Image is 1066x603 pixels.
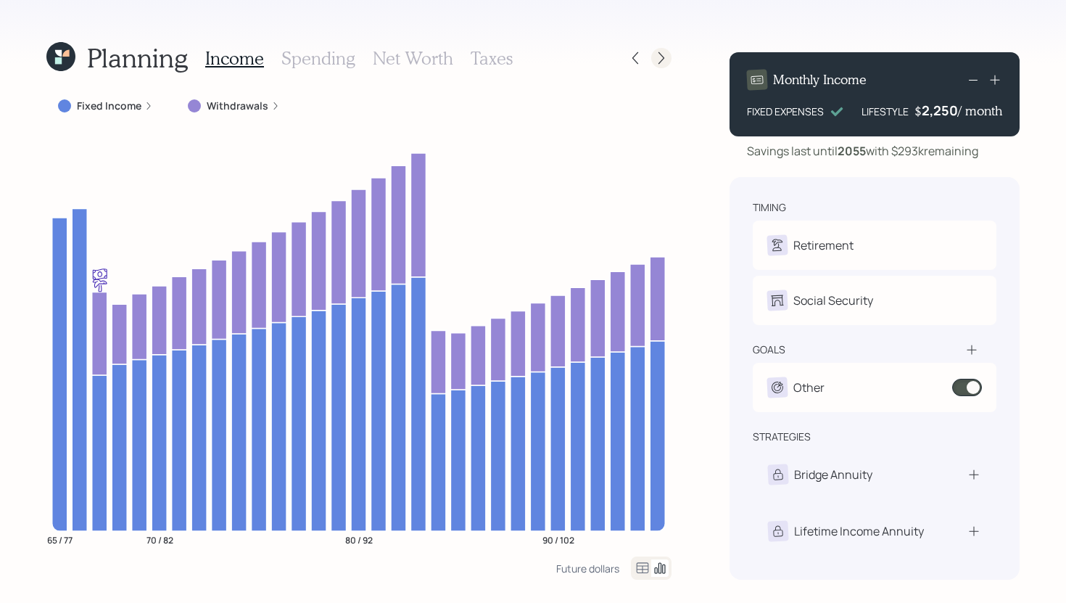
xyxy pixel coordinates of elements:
div: goals [753,342,785,357]
h4: / month [958,103,1002,119]
h4: Monthly Income [773,72,867,88]
label: Withdrawals [207,99,268,113]
div: strategies [753,430,811,444]
h3: Spending [281,48,355,69]
h3: Net Worth [373,48,453,69]
div: Retirement [793,237,854,254]
tspan: 90 / 102 [542,533,574,546]
div: 2,250 [922,102,958,119]
div: Other [793,379,825,396]
h1: Planning [87,42,188,73]
label: Fixed Income [77,99,141,113]
tspan: 65 / 77 [47,533,73,546]
div: Savings last until with $293k remaining [747,142,978,160]
h4: $ [914,103,922,119]
h3: Income [205,48,264,69]
tspan: 70 / 82 [146,533,173,546]
div: Lifetime Income Annuity [794,522,924,540]
div: LIFESTYLE [862,104,909,119]
div: Social Security [793,292,873,309]
div: Bridge Annuity [794,466,872,483]
b: 2055 [838,143,866,159]
tspan: 80 / 92 [345,533,373,546]
div: timing [753,200,786,215]
div: FIXED EXPENSES [747,104,824,119]
div: Future dollars [556,562,619,575]
h3: Taxes [471,48,513,69]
